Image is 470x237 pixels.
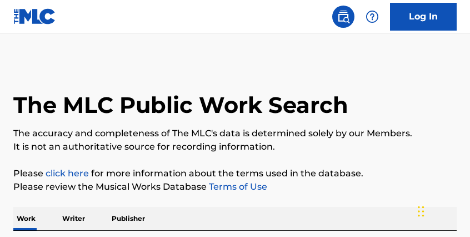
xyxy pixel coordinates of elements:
p: Writer [59,207,88,230]
p: It is not an authoritative source for recording information. [13,140,457,154]
p: Please review the Musical Works Database [13,180,457,194]
p: Publisher [108,207,148,230]
img: search [337,10,350,23]
div: Drag [418,195,424,228]
iframe: Chat Widget [414,184,470,237]
a: Public Search [332,6,354,28]
img: MLC Logo [13,8,56,24]
p: The accuracy and completeness of The MLC's data is determined solely by our Members. [13,127,457,140]
a: Terms of Use [207,181,267,192]
h1: The MLC Public Work Search [13,91,348,119]
a: Log In [390,3,457,31]
div: Help [361,6,383,28]
img: help [366,10,379,23]
p: Work [13,207,39,230]
p: Please for more information about the terms used in the database. [13,167,457,180]
a: click here [46,168,89,179]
